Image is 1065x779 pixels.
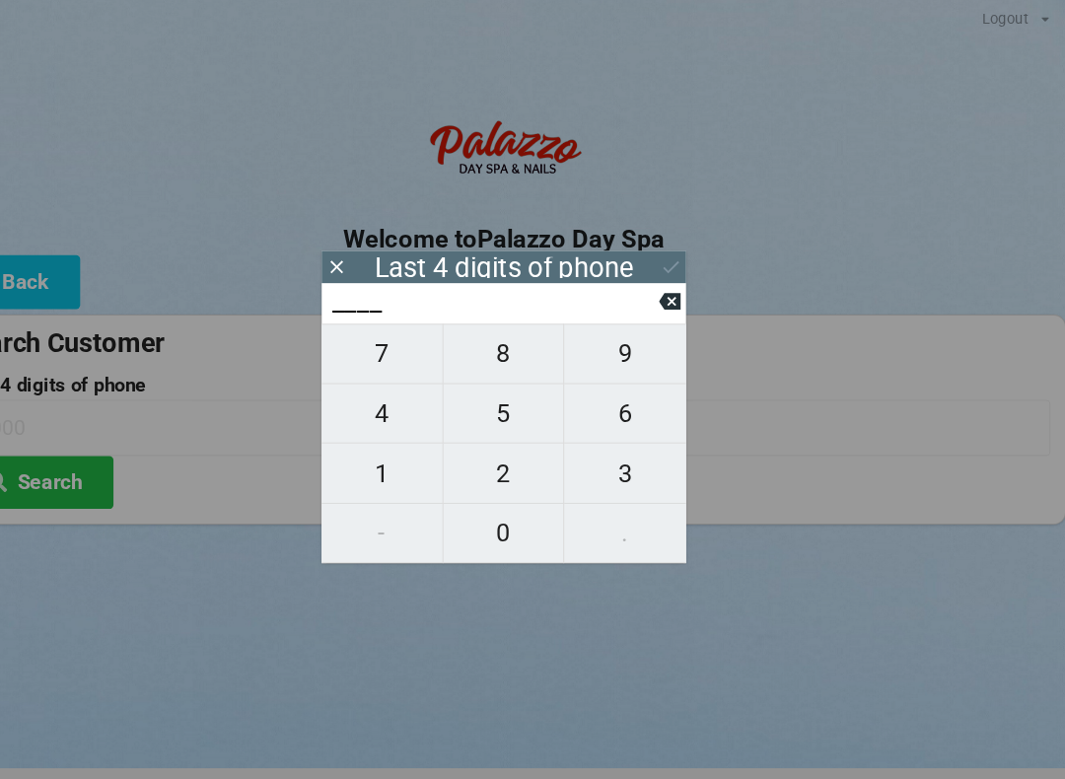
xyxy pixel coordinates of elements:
[475,375,590,416] span: 5
[590,311,705,368] button: 9
[590,375,705,416] span: 6
[360,424,475,480] button: 1
[475,488,590,530] span: 0
[360,368,475,424] button: 4
[475,432,590,473] span: 2
[360,311,475,368] button: 7
[590,424,705,480] button: 3
[360,319,474,360] span: 7
[590,319,705,360] span: 9
[360,375,474,416] span: 4
[590,368,705,424] button: 6
[360,432,474,473] span: 1
[475,368,591,424] button: 5
[475,481,591,537] button: 0
[590,432,705,473] span: 3
[475,424,591,480] button: 2
[410,248,656,267] div: Last 4 digits of phone
[475,319,590,360] span: 8
[475,311,591,368] button: 8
